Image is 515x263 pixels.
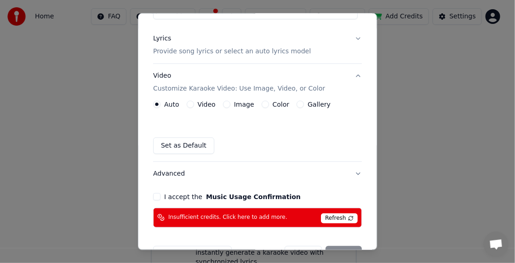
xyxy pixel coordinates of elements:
label: Image [234,101,254,107]
button: VideoCustomize Karaoke Video: Use Image, Video, or Color [153,63,362,100]
div: Video [153,71,325,93]
button: I accept the [206,193,301,200]
p: Customize Karaoke Video: Use Image, Video, or Color [153,84,325,93]
span: Refresh [321,213,357,223]
label: I accept the [164,193,301,200]
button: LyricsProvide song lyrics or select an auto lyrics model [153,26,362,63]
label: Auto [164,101,179,107]
div: VideoCustomize Karaoke Video: Use Image, Video, or Color [153,100,362,161]
button: Set as Default [153,137,214,154]
label: Color [273,101,290,107]
label: Video [198,101,216,107]
button: Advanced [153,161,362,185]
span: Insufficient credits. Click here to add more. [168,214,287,221]
label: Gallery [308,101,331,107]
div: Lyrics [153,34,171,43]
p: Provide song lyrics or select an auto lyrics model [153,46,311,56]
button: Cancel [285,246,322,262]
